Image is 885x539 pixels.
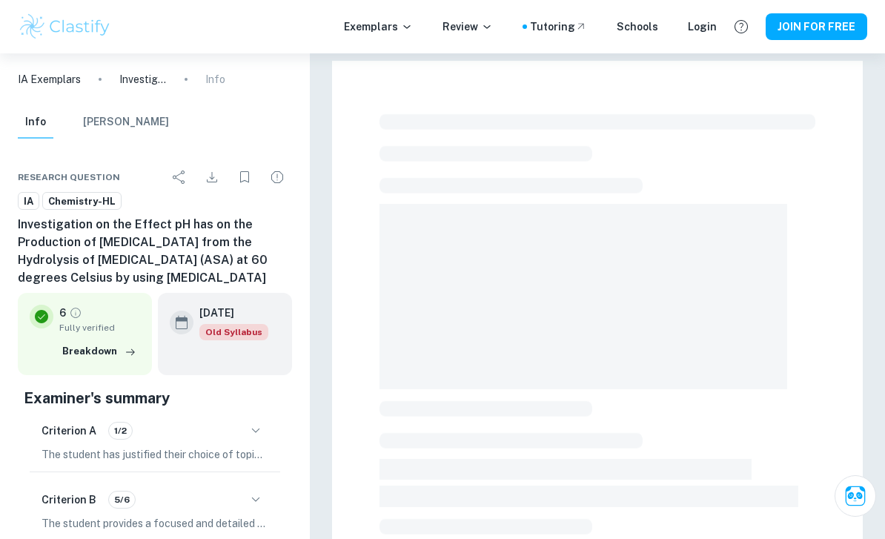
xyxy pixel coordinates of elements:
button: Help and Feedback [729,14,754,39]
img: Clastify logo [18,12,112,42]
a: Schools [617,19,658,35]
a: Chemistry-HL [42,192,122,211]
p: The student provides a focused and detailed description of the main topic, which is to investigat... [42,515,268,532]
button: JOIN FOR FREE [766,13,867,40]
div: Bookmark [230,162,259,192]
span: 1/2 [109,424,132,437]
p: 6 [59,305,66,321]
div: Starting from the May 2025 session, the Chemistry IA requirements have changed. It's OK to refer ... [199,324,268,340]
button: Info [18,106,53,139]
button: Ask Clai [835,475,876,517]
a: Tutoring [530,19,587,35]
h6: Investigation on the Effect pH has on the Production of [MEDICAL_DATA] from the Hydrolysis of [ME... [18,216,292,287]
div: Share [165,162,194,192]
a: IA [18,192,39,211]
span: 5/6 [109,493,135,506]
a: IA Exemplars [18,71,81,87]
div: Download [197,162,227,192]
h6: Criterion A [42,423,96,439]
p: The student has justified their choice of topic well by describing the global significance of [ME... [42,446,268,463]
span: Fully verified [59,321,140,334]
span: Research question [18,171,120,184]
h6: [DATE] [199,305,256,321]
span: Old Syllabus [199,324,268,340]
span: Chemistry-HL [43,194,121,209]
p: Info [205,71,225,87]
h5: Examiner's summary [24,387,286,409]
button: [PERSON_NAME] [83,106,169,139]
span: IA [19,194,39,209]
div: Report issue [262,162,292,192]
p: Investigation on the Effect pH has on the Production of [MEDICAL_DATA] from the Hydrolysis of [ME... [119,71,167,87]
p: Exemplars [344,19,413,35]
p: Review [442,19,493,35]
button: Breakdown [59,340,140,363]
h6: Criterion B [42,492,96,508]
a: Grade fully verified [69,306,82,320]
a: Login [688,19,717,35]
